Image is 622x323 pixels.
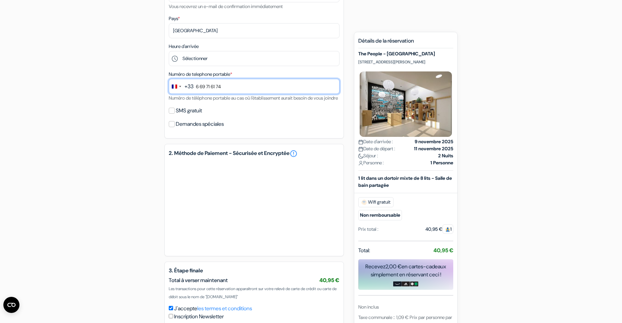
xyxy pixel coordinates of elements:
[358,247,370,255] span: Total:
[169,43,199,50] label: Heure d'arrivée
[3,297,19,313] button: Ouvrir le widget CMP
[445,227,450,232] img: guest.svg
[415,138,453,145] strong: 9 novembre 2025
[358,226,378,233] div: Prix total :
[358,210,402,220] small: Non remboursable
[358,159,384,166] span: Personne :
[197,305,252,312] a: les termes et conditions
[174,305,252,313] label: J'accepte
[358,38,453,48] h5: Détails de la réservation
[169,79,194,94] button: Change country, selected France (+33)
[358,197,394,207] span: Wifi gratuit
[361,200,367,205] img: free_wifi.svg
[176,106,202,115] label: SMS gratuit
[438,152,453,159] strong: 2 Nuits
[176,119,224,129] label: Demandes spéciales
[169,71,232,78] label: Numéro de telephone portable
[425,226,453,233] div: 40,95 €
[185,83,194,91] div: +33
[410,281,418,287] img: uber-uber-eats-card.png
[358,161,363,166] img: user_icon.svg
[169,277,228,284] span: Total à verser maintenant
[414,145,453,152] strong: 11 novembre 2025
[358,304,453,311] div: Non inclus
[443,224,453,234] span: 1
[169,286,336,300] span: Les transactions pour cette réservation apparaîtront sur votre relevé de carte de crédit ou carte...
[169,3,283,9] small: Vous recevrez un e-mail de confirmation immédiatement
[169,150,340,158] h5: 2. Méthode de Paiement - Sécurisée et Encryptée
[169,79,340,94] input: 6 12 34 56 78
[358,263,453,279] div: Recevez en cartes-cadeaux simplement en réservant ceci !
[358,154,363,159] img: moon.svg
[358,138,393,145] span: Date d'arrivée :
[175,167,333,244] iframe: Cadre de saisie sécurisé pour le paiement
[358,147,363,152] img: calendar.svg
[385,263,402,270] span: 2,00 €
[358,59,453,65] p: [STREET_ADDRESS][PERSON_NAME]
[174,313,224,321] label: Inscription Newsletter
[433,247,453,254] strong: 40,95 €
[290,150,298,158] a: error_outline
[430,159,453,166] strong: 1 Personne
[358,51,453,57] h5: The People - [GEOGRAPHIC_DATA]
[358,145,395,152] span: Date de départ :
[169,15,180,22] label: Pays
[358,152,378,159] span: Séjour :
[169,95,338,101] small: Numéro de téléphone portable au cas où l'établissement aurait besoin de vous joindre
[358,175,452,188] b: 1 lit dans un dortoir mixte de 8 lits - Salle de bain partagée
[169,267,340,274] h5: 3. Étape finale
[319,277,340,284] span: 40,95 €
[393,281,402,287] img: amazon-card-no-text.png
[358,140,363,145] img: calendar.svg
[402,281,410,287] img: adidas-card.png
